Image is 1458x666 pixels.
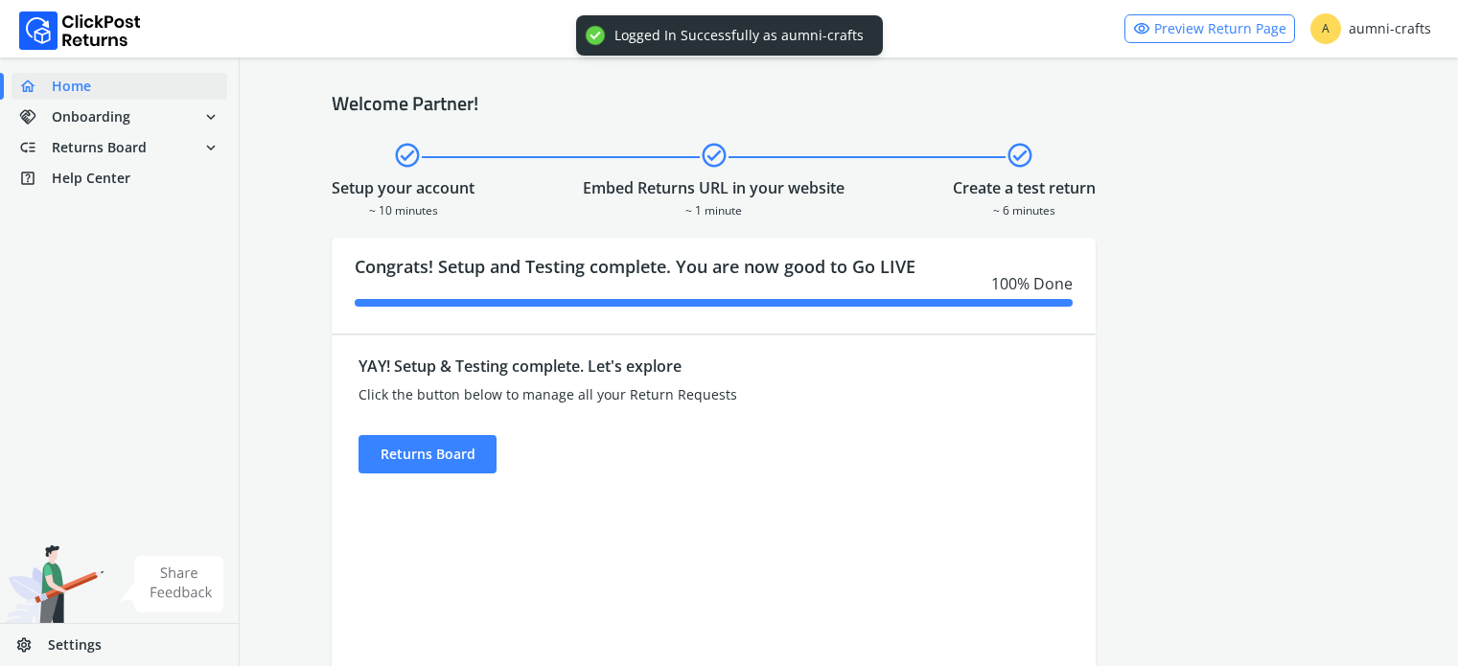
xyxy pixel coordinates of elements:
[1124,14,1295,43] a: visibilityPreview Return Page
[1006,138,1034,172] span: check_circle
[355,272,1073,295] div: 100 % Done
[1133,15,1150,42] span: visibility
[393,138,422,172] span: check_circle
[120,556,224,612] img: share feedback
[52,107,130,126] span: Onboarding
[52,169,130,188] span: Help Center
[15,632,48,658] span: settings
[332,176,474,199] div: Setup your account
[48,635,102,655] span: Settings
[332,199,474,218] div: ~ 10 minutes
[953,199,1096,218] div: ~ 6 minutes
[332,238,1096,333] div: Congrats! Setup and Testing complete. You are now good to Go LIVE
[19,165,52,192] span: help_center
[19,73,52,100] span: home
[202,134,220,161] span: expand_more
[700,138,729,172] span: check_circle
[332,92,1366,115] h4: Welcome Partner!
[12,165,227,192] a: help_centerHelp Center
[1310,13,1431,44] div: aumni-crafts
[19,103,52,130] span: handshake
[19,134,52,161] span: low_priority
[953,176,1096,199] div: Create a test return
[1310,13,1341,44] span: A
[359,385,878,404] div: Click the button below to manage all your Return Requests
[359,355,878,378] div: YAY! Setup & Testing complete. Let's explore
[52,138,147,157] span: Returns Board
[614,27,864,44] div: Logged In Successfully as aumni-crafts
[583,176,845,199] div: Embed Returns URL in your website
[52,77,91,96] span: Home
[19,11,141,50] img: Logo
[202,103,220,130] span: expand_more
[12,73,227,100] a: homeHome
[359,435,497,473] div: Returns Board
[583,199,845,218] div: ~ 1 minute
